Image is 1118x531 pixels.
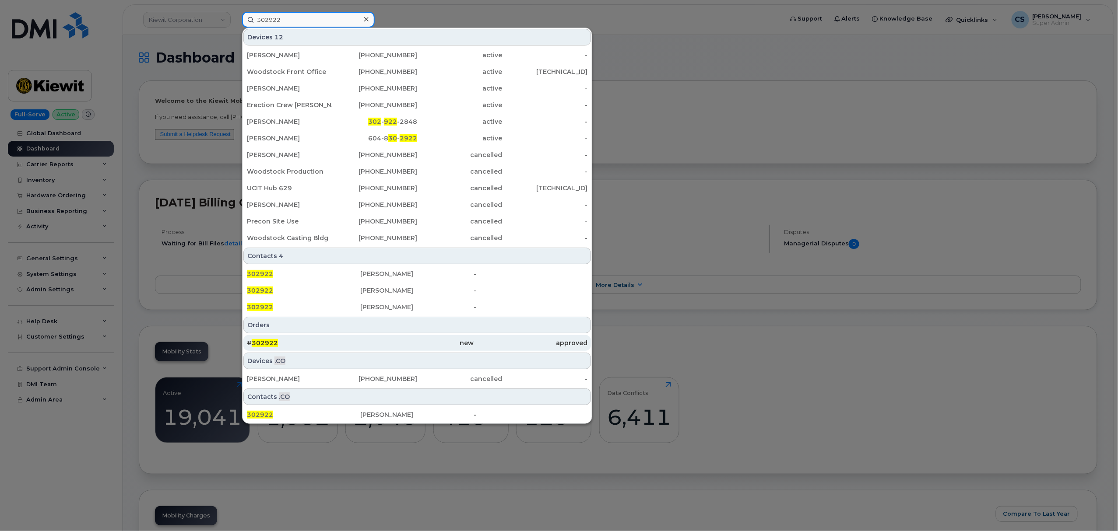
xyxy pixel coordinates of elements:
[247,150,332,159] div: [PERSON_NAME]
[417,51,503,59] div: active
[274,356,285,365] span: .CO
[243,213,591,229] a: Precon Site Use[PHONE_NUMBER]cancelled-
[360,269,474,278] div: [PERSON_NAME]
[332,217,418,226] div: [PHONE_NUMBER]
[247,270,273,278] span: 302922
[243,283,591,298] a: 302922[PERSON_NAME]-
[243,164,591,179] a: Woodstock Production[PHONE_NUMBER]cancelled-
[503,51,588,59] div: -
[332,101,418,109] div: [PHONE_NUMBER]
[332,117,418,126] div: - -2848
[332,234,418,242] div: [PHONE_NUMBER]
[332,67,418,76] div: [PHONE_NUMBER]
[247,117,332,126] div: [PERSON_NAME]
[332,134,418,143] div: 604-8 -
[243,230,591,246] a: Woodstock Casting Bldg[PHONE_NUMBER]cancelled-
[247,411,273,419] span: 302922
[332,51,418,59] div: [PHONE_NUMBER]
[247,167,332,176] div: Woodstock Production
[417,374,503,383] div: cancelled
[243,266,591,282] a: 302922[PERSON_NAME]-
[360,286,474,295] div: [PERSON_NAME]
[247,234,332,242] div: Woodstock Casting Bldg
[332,167,418,176] div: [PHONE_NUMBER]
[332,150,418,159] div: [PHONE_NUMBER]
[388,134,397,142] span: 30
[247,339,360,347] div: #
[360,303,474,311] div: [PERSON_NAME]
[243,180,591,196] a: UCIT Hub 629[PHONE_NUMBER]cancelled[TECHNICAL_ID]
[274,33,283,42] span: 12
[417,134,503,143] div: active
[243,114,591,129] a: [PERSON_NAME]302-922-2848active-
[503,117,588,126] div: -
[503,150,588,159] div: -
[243,130,591,146] a: [PERSON_NAME]604-830-2922active-
[247,184,332,192] div: UCIT Hub 629
[417,150,503,159] div: cancelled
[247,286,273,294] span: 302922
[503,84,588,93] div: -
[247,374,332,383] div: [PERSON_NAME]
[247,303,273,311] span: 302922
[384,118,397,126] span: 922
[247,84,332,93] div: [PERSON_NAME]
[243,97,591,113] a: Erection Crew [PERSON_NAME][PHONE_NUMBER]active-
[360,410,474,419] div: [PERSON_NAME]
[474,286,587,295] div: -
[252,339,278,347] span: 302922
[243,388,591,405] div: Contacts
[417,200,503,209] div: cancelled
[243,353,591,369] div: Devices
[503,374,588,383] div: -
[503,67,588,76] div: [TECHNICAL_ID]
[503,184,588,192] div: [TECHNICAL_ID]
[332,184,418,192] div: [PHONE_NUMBER]
[247,217,332,226] div: Precon Site Use
[243,407,591,423] a: 302922[PERSON_NAME]-
[243,299,591,315] a: 302922[PERSON_NAME]-
[243,317,591,333] div: Orders
[332,84,418,93] div: [PHONE_NUMBER]
[243,371,591,387] a: [PERSON_NAME][PHONE_NUMBER]cancelled-
[503,167,588,176] div: -
[368,118,381,126] span: 302
[243,47,591,63] a: [PERSON_NAME][PHONE_NUMBER]active-
[417,67,503,76] div: active
[417,217,503,226] div: cancelled
[503,134,588,143] div: -
[243,29,591,45] div: Devices
[247,51,332,59] div: [PERSON_NAME]
[247,101,332,109] div: Erection Crew [PERSON_NAME]
[243,64,591,80] a: Woodstock Front Office[PHONE_NUMBER]active[TECHNICAL_ID]
[243,147,591,163] a: [PERSON_NAME][PHONE_NUMBER]cancelled-
[243,80,591,96] a: [PERSON_NAME][PHONE_NUMBER]active-
[247,200,332,209] div: [PERSON_NAME]
[503,101,588,109] div: -
[474,339,587,347] div: approved
[332,200,418,209] div: [PHONE_NUMBER]
[417,84,503,93] div: active
[503,200,588,209] div: -
[279,252,283,260] span: 4
[474,269,587,278] div: -
[417,167,503,176] div: cancelled
[417,234,503,242] div: cancelled
[247,134,332,143] div: [PERSON_NAME]
[417,101,503,109] div: active
[1080,493,1111,524] iframe: Messenger Launcher
[360,339,474,347] div: new
[243,248,591,264] div: Contacts
[503,234,588,242] div: -
[243,335,591,351] a: #302922newapproved
[400,134,417,142] span: 2922
[247,67,332,76] div: Woodstock Front Office
[474,303,587,311] div: -
[279,392,290,401] span: .CO
[243,197,591,213] a: [PERSON_NAME][PHONE_NUMBER]cancelled-
[417,117,503,126] div: active
[503,217,588,226] div: -
[474,410,587,419] div: -
[332,374,418,383] div: [PHONE_NUMBER]
[417,184,503,192] div: cancelled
